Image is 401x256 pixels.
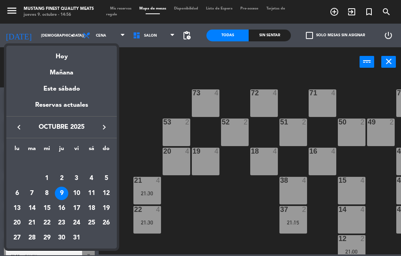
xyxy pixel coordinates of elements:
td: 18 de octubre de 2025 [84,201,99,216]
div: 4 [85,172,98,185]
div: 3 [70,172,83,185]
th: sábado [84,144,99,156]
td: 30 de octubre de 2025 [54,230,69,245]
td: 24 de octubre de 2025 [69,216,84,231]
div: Reservas actuales [6,100,117,116]
div: 14 [25,202,39,215]
td: 31 de octubre de 2025 [69,230,84,245]
div: 31 [70,231,83,245]
td: OCT. [9,156,114,171]
div: 5 [99,172,113,185]
div: 19 [99,202,113,215]
td: 22 de octubre de 2025 [39,216,54,231]
div: 9 [55,187,68,200]
td: 23 de octubre de 2025 [54,216,69,231]
td: 20 de octubre de 2025 [9,216,24,231]
div: 18 [85,202,98,215]
div: 11 [85,187,98,200]
td: 7 de octubre de 2025 [24,186,39,201]
td: 21 de octubre de 2025 [24,216,39,231]
th: viernes [69,144,84,156]
button: keyboard_arrow_right [97,122,111,132]
td: 15 de octubre de 2025 [39,201,54,216]
td: 4 de octubre de 2025 [84,171,99,186]
span: octubre 2025 [26,122,97,132]
td: 29 de octubre de 2025 [39,230,54,245]
td: 11 de octubre de 2025 [84,186,99,201]
div: 26 [99,217,113,230]
td: 5 de octubre de 2025 [99,171,114,186]
div: 10 [70,187,83,200]
td: 3 de octubre de 2025 [69,171,84,186]
div: 24 [70,217,83,230]
td: 28 de octubre de 2025 [24,230,39,245]
th: martes [24,144,39,156]
td: 8 de octubre de 2025 [39,186,54,201]
th: miércoles [39,144,54,156]
div: 23 [55,217,68,230]
div: 25 [85,217,98,230]
td: 19 de octubre de 2025 [99,201,114,216]
div: Mañana [6,62,117,78]
i: keyboard_arrow_left [14,122,24,132]
div: 20 [10,217,24,230]
div: 7 [25,187,39,200]
div: 30 [55,231,68,245]
th: domingo [99,144,114,156]
div: 1 [40,172,54,185]
td: 27 de octubre de 2025 [9,230,24,245]
td: 17 de octubre de 2025 [69,201,84,216]
th: lunes [9,144,24,156]
div: 29 [40,231,54,245]
td: 12 de octubre de 2025 [99,186,114,201]
div: 21 [25,217,39,230]
div: 13 [10,202,24,215]
td: 16 de octubre de 2025 [54,201,69,216]
div: Hoy [6,46,117,62]
td: 1 de octubre de 2025 [39,171,54,186]
td: 10 de octubre de 2025 [69,186,84,201]
div: 12 [99,187,113,200]
td: 14 de octubre de 2025 [24,201,39,216]
div: 2 [55,172,68,185]
button: keyboard_arrow_left [12,122,26,132]
div: 6 [10,187,24,200]
td: 13 de octubre de 2025 [9,201,24,216]
div: 22 [40,217,54,230]
div: 16 [55,202,68,215]
i: keyboard_arrow_right [99,122,109,132]
div: 8 [40,187,54,200]
td: 6 de octubre de 2025 [9,186,24,201]
div: 15 [40,202,54,215]
td: 2 de octubre de 2025 [54,171,69,186]
div: 27 [10,231,24,245]
td: 26 de octubre de 2025 [99,216,114,231]
div: 17 [70,202,83,215]
div: Este sábado [6,78,117,100]
div: 28 [25,231,39,245]
td: 25 de octubre de 2025 [84,216,99,231]
td: 9 de octubre de 2025 [54,186,69,201]
th: jueves [54,144,69,156]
